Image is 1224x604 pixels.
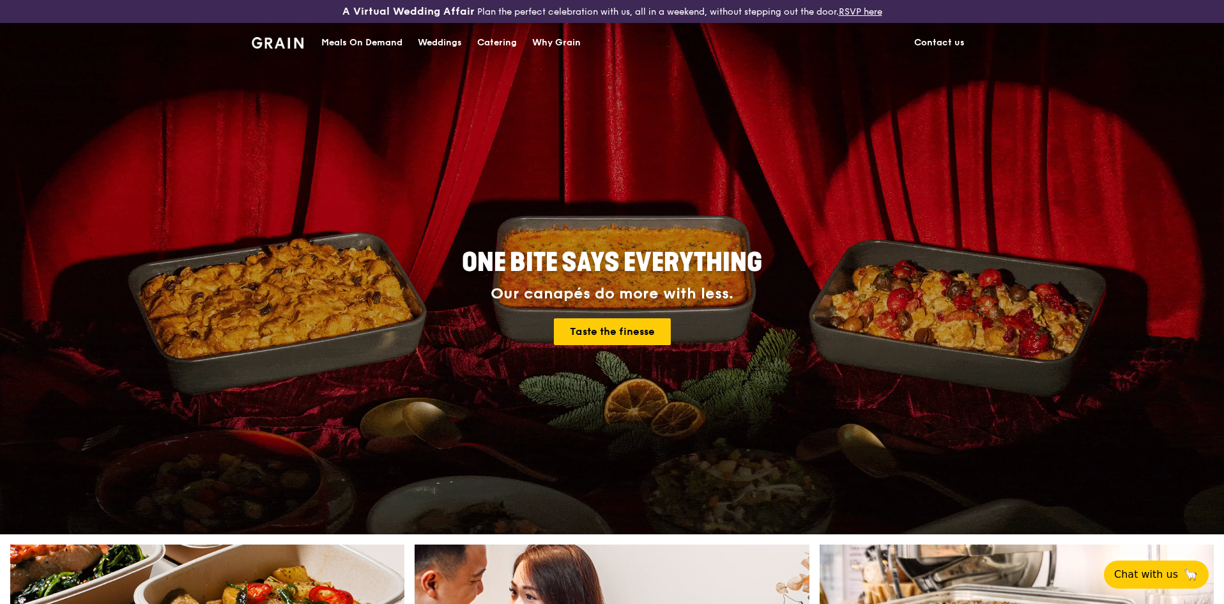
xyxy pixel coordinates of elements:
[470,24,524,62] a: Catering
[839,6,882,17] a: RSVP here
[462,247,762,278] span: ONE BITE SAYS EVERYTHING
[252,22,303,61] a: GrainGrain
[244,5,980,18] div: Plan the perfect celebration with us, all in a weekend, without stepping out the door.
[382,285,842,303] div: Our canapés do more with less.
[252,37,303,49] img: Grain
[321,24,402,62] div: Meals On Demand
[1104,561,1209,589] button: Chat with us🦙
[418,24,462,62] div: Weddings
[532,24,581,62] div: Why Grain
[524,24,588,62] a: Why Grain
[1183,567,1198,582] span: 🦙
[342,5,475,18] h3: A Virtual Wedding Affair
[410,24,470,62] a: Weddings
[1114,567,1178,582] span: Chat with us
[554,318,671,345] a: Taste the finesse
[907,24,972,62] a: Contact us
[477,24,517,62] div: Catering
